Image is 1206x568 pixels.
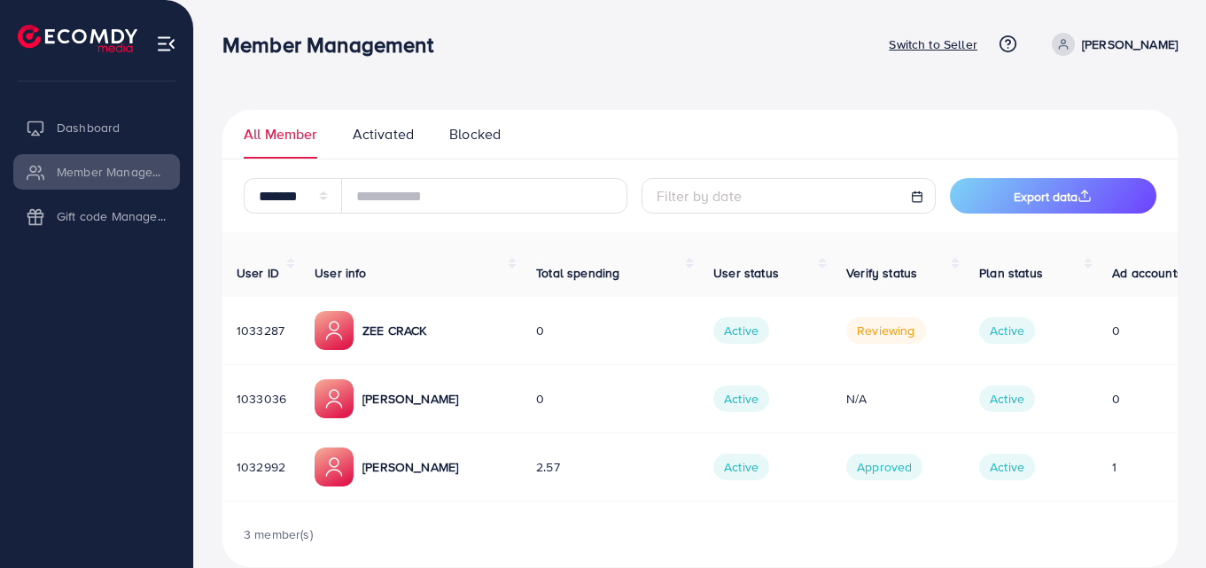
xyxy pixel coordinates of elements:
p: [PERSON_NAME] [362,388,458,409]
span: N/A [846,390,867,408]
span: 3 member(s) [244,525,313,543]
span: 1033287 [237,322,284,339]
span: 0 [1112,390,1120,408]
img: menu [156,34,176,54]
span: Active [713,317,769,344]
span: Export data [1014,188,1092,206]
span: User status [713,264,779,282]
span: Activated [353,124,414,144]
a: [PERSON_NAME] [1045,33,1178,56]
span: Plan status [979,264,1043,282]
button: Export data [950,178,1157,214]
span: User ID [237,264,279,282]
span: Total spending [536,264,619,282]
p: Switch to Seller [889,34,977,55]
h3: Member Management [222,32,447,58]
span: All Member [244,124,317,144]
span: Active [979,317,1035,344]
img: ic-member-manager.00abd3e0.svg [315,311,354,350]
span: Active [979,454,1035,480]
span: Filter by date [657,186,742,206]
span: 0 [536,390,544,408]
img: ic-member-manager.00abd3e0.svg [315,447,354,486]
img: logo [18,25,137,52]
span: Active [713,454,769,480]
span: Ad accounts [1112,264,1183,282]
span: 2.57 [536,458,560,476]
span: 0 [1112,322,1120,339]
p: [PERSON_NAME] [1082,34,1178,55]
span: Active [713,385,769,412]
span: 0 [536,322,544,339]
span: Blocked [449,124,501,144]
span: Approved [846,454,922,480]
span: Active [979,385,1035,412]
span: 1032992 [237,458,285,476]
p: [PERSON_NAME] [362,456,458,478]
span: 1033036 [237,390,286,408]
span: User info [315,264,366,282]
span: Verify status [846,264,917,282]
span: Reviewing [846,317,925,344]
img: ic-member-manager.00abd3e0.svg [315,379,354,418]
span: 1 [1112,458,1117,476]
p: ZEE CRACK [362,320,426,341]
